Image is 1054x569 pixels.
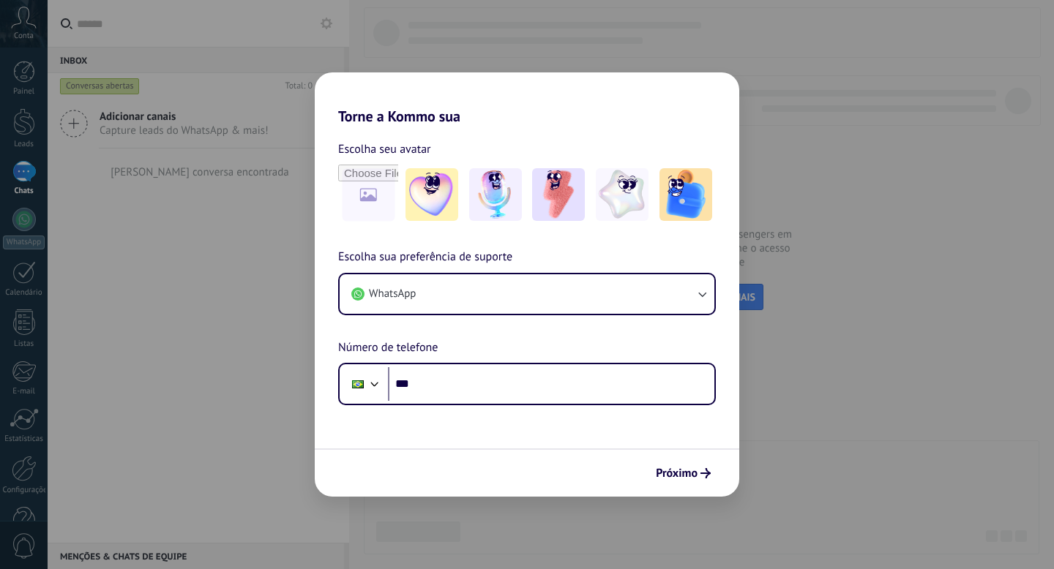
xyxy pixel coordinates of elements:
img: -1.jpeg [405,168,458,221]
button: WhatsApp [340,274,714,314]
div: Brazil: + 55 [344,369,372,399]
span: Escolha sua preferência de suporte [338,248,512,267]
img: -2.jpeg [469,168,522,221]
img: -5.jpeg [659,168,712,221]
span: Próximo [656,468,698,478]
span: Escolha seu avatar [338,140,431,159]
img: -3.jpeg [532,168,585,221]
span: WhatsApp [369,287,416,301]
button: Próximo [649,461,717,486]
h2: Torne a Kommo sua [315,72,739,125]
img: -4.jpeg [596,168,649,221]
span: Número de telefone [338,339,438,358]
